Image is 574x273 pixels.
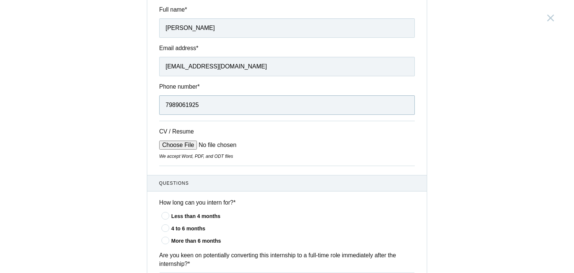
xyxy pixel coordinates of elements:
[159,82,415,91] label: Phone number
[159,127,215,136] label: CV / Resume
[171,225,415,233] div: 4 to 6 months
[171,212,415,220] div: Less than 4 months
[159,44,415,52] label: Email address
[171,237,415,245] div: More than 6 months
[159,153,415,160] div: We accept Word, PDF, and ODT files
[159,180,415,187] span: Questions
[159,251,415,269] label: Are you keen on potentially converting this internship to a full-time role immediately after the ...
[159,5,415,14] label: Full name
[159,198,415,207] label: How long can you intern for?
